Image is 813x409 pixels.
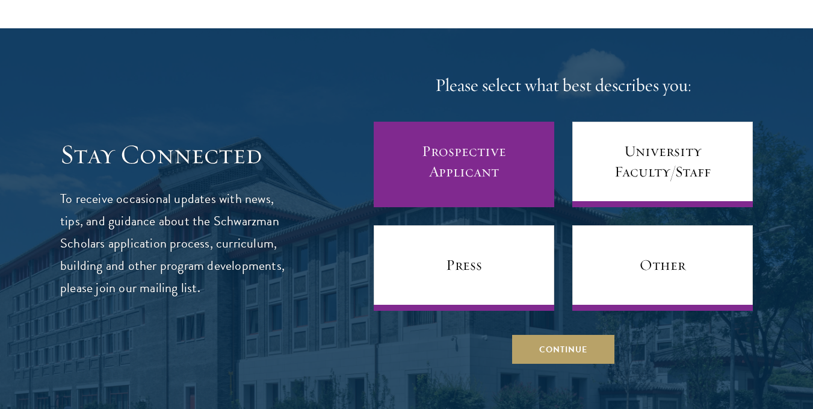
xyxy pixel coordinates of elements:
[60,138,286,172] h3: Stay Connected
[374,225,554,311] a: Press
[374,73,753,98] h4: Please select what best describes you:
[572,122,753,207] a: University Faculty/Staff
[512,335,614,364] button: Continue
[60,188,286,299] p: To receive occasional updates with news, tips, and guidance about the Schwarzman Scholars applica...
[374,122,554,207] a: Prospective Applicant
[572,225,753,311] a: Other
